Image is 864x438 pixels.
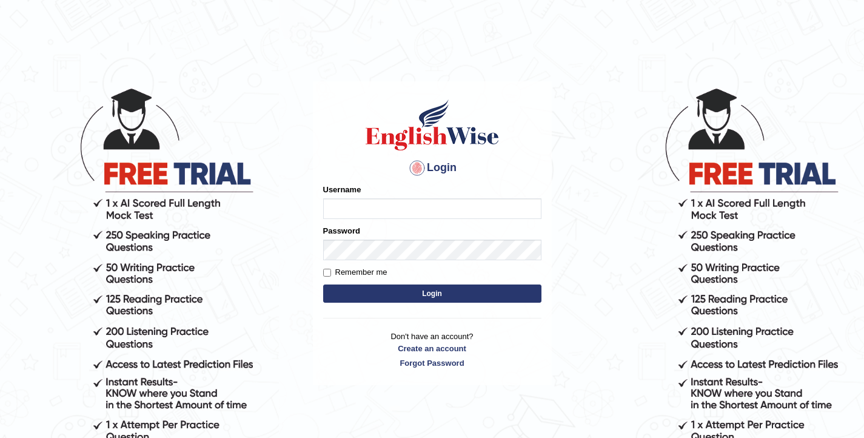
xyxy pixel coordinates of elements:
button: Login [323,285,541,303]
input: Remember me [323,269,331,277]
p: Don't have an account? [323,331,541,368]
label: Remember me [323,266,387,278]
label: Password [323,225,360,237]
h4: Login [323,158,541,178]
a: Forgot Password [323,357,541,369]
img: Logo of English Wise sign in for intelligent practice with AI [363,98,501,152]
a: Create an account [323,343,541,354]
label: Username [323,184,361,195]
